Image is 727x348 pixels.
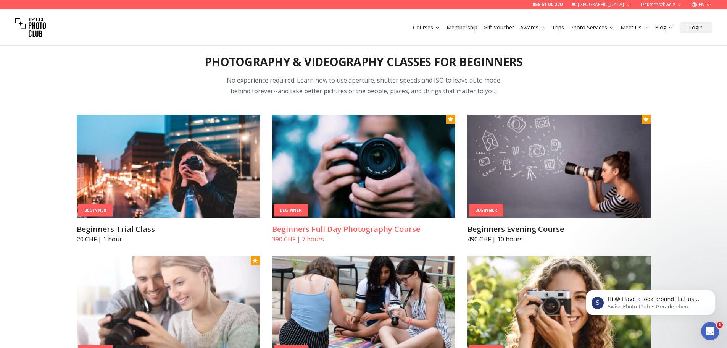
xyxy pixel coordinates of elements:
img: Swiss photo club [15,12,46,43]
h3: Beginners Evening Course [467,224,651,235]
button: Trips [549,22,567,33]
a: Blog [655,24,674,31]
a: Membership [447,24,477,31]
iframe: Intercom notifications Nachricht [574,274,727,327]
img: Beginners Evening Course [467,115,651,218]
button: Photo Services [567,22,617,33]
a: Gift Voucher [484,24,514,31]
div: Beginner [274,204,308,217]
h2: Photography & Videography Classes for Beginners [205,55,522,69]
a: Trips [552,24,564,31]
p: 20 CHF | 1 hour [77,235,260,244]
div: Beginner [469,204,503,217]
iframe: Intercom live chat [701,322,719,340]
h3: Beginners Trial Class [77,224,260,235]
button: Awards [517,22,549,33]
a: 058 51 00 270 [532,2,563,8]
a: Beginners Trial ClassBeginnerBeginners Trial Class20 CHF | 1 hour [77,115,260,244]
img: Beginners Trial Class [77,115,260,218]
p: 490 CHF | 10 hours [467,235,651,244]
p: 390 CHF | 7 hours [272,235,455,244]
a: Courses [413,24,440,31]
a: Meet Us [621,24,649,31]
div: Beginner [78,204,113,217]
span: 1 [717,322,723,328]
button: Meet Us [617,22,652,33]
h3: Beginners Full Day Photography Course [272,224,455,235]
button: Courses [410,22,443,33]
a: Awards [520,24,546,31]
button: Blog [652,22,677,33]
button: Login [680,22,712,33]
button: Membership [443,22,480,33]
a: Beginners Evening CourseBeginnerBeginners Evening Course490 CHF | 10 hours [467,115,651,244]
a: Photo Services [570,24,614,31]
button: Gift Voucher [480,22,517,33]
img: Beginners Full Day Photography Course [272,115,455,218]
a: Beginners Full Day Photography CourseBeginnerBeginners Full Day Photography Course390 CHF | 7 hours [272,115,455,244]
span: No experience required. Learn how to use aperture, shutter speeds and ISO to leave auto mode behi... [227,76,500,95]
